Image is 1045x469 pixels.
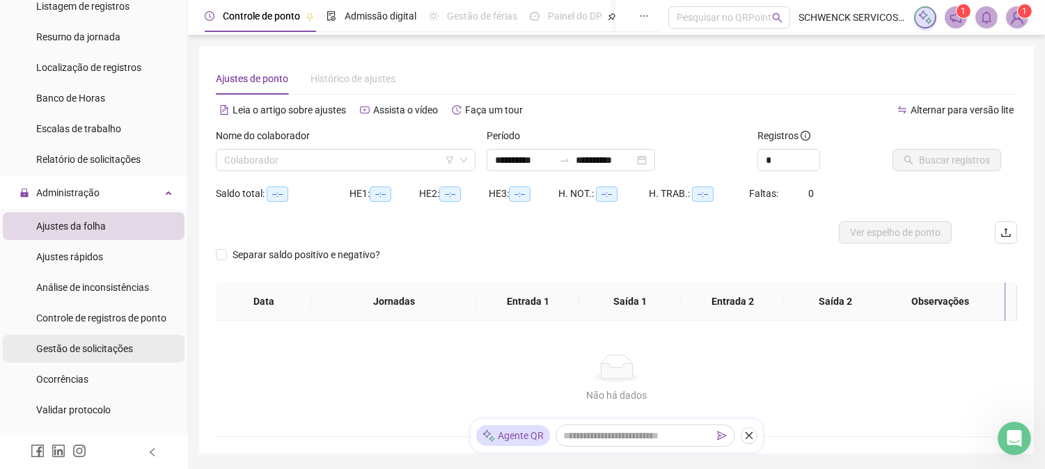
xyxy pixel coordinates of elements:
[801,131,810,141] span: info-circle
[639,11,649,21] span: ellipsis
[893,149,1001,171] button: Buscar registros
[784,283,886,321] th: Saída 2
[950,11,962,24] span: notification
[36,435,142,446] span: Link para registro rápido
[36,282,149,293] span: Análise de inconsistências
[327,11,336,21] span: file-done
[223,10,300,22] span: Controle de ponto
[897,105,907,115] span: swap
[579,283,682,321] th: Saída 1
[918,10,933,25] img: sparkle-icon.fc2bf0ac1784a2077858766a79e2daf3.svg
[36,154,141,165] span: Relatório de solicitações
[72,444,86,458] span: instagram
[998,422,1031,455] iframe: Intercom live chat
[233,104,346,116] span: Leia o artigo sobre ajustes
[477,283,579,321] th: Entrada 1
[559,154,570,166] span: to
[548,10,602,22] span: Painel do DP
[717,431,727,440] span: send
[530,11,540,21] span: dashboard
[459,156,468,164] span: down
[216,128,319,143] label: Nome do colaborador
[36,374,88,385] span: Ocorrências
[682,283,784,321] th: Entrada 2
[36,31,120,42] span: Resumo da jornada
[559,154,570,166] span: swap-right
[267,186,288,202] span: --:--
[886,294,994,309] span: Observações
[429,11,439,21] span: sun
[36,187,100,198] span: Administração
[36,123,121,134] span: Escalas de trabalho
[482,429,496,443] img: sparkle-icon.fc2bf0ac1784a2077858766a79e2daf3.svg
[558,186,649,202] div: H. NOT.:
[19,188,29,198] span: lock
[370,186,391,202] span: --:--
[749,188,780,199] span: Faltas:
[509,186,531,202] span: --:--
[489,186,558,202] div: HE 3:
[447,10,517,22] span: Gestão de férias
[233,388,1000,403] div: Não há dados
[36,62,141,73] span: Localização de registros
[306,13,314,21] span: pushpin
[36,221,106,232] span: Ajustes da folha
[227,247,386,262] span: Separar saldo positivo e negativo?
[36,93,105,104] span: Banco de Horas
[957,4,971,18] sup: 1
[216,73,288,84] span: Ajustes de ponto
[148,447,157,457] span: left
[205,11,214,21] span: clock-circle
[311,283,476,321] th: Jornadas
[911,104,1014,116] span: Alternar para versão lite
[875,283,1005,321] th: Observações
[839,221,952,244] button: Ver espelho de ponto
[36,343,133,354] span: Gestão de solicitações
[216,283,311,321] th: Data
[360,105,370,115] span: youtube
[349,186,419,202] div: HE 1:
[446,156,454,164] span: filter
[452,105,462,115] span: history
[476,425,550,446] div: Agente QR
[649,186,749,202] div: H. TRAB.:
[1023,6,1028,16] span: 1
[439,186,461,202] span: --:--
[1000,227,1012,238] span: upload
[757,128,810,143] span: Registros
[596,186,618,202] span: --:--
[36,312,166,324] span: Controle de registros de ponto
[216,186,349,202] div: Saldo total:
[373,104,438,116] span: Assista o vídeo
[1018,4,1032,18] sup: Atualize o seu contato no menu Meus Dados
[772,13,783,23] span: search
[345,10,416,22] span: Admissão digital
[1007,7,1028,28] img: 88484
[808,188,814,199] span: 0
[219,105,229,115] span: file-text
[744,431,754,440] span: close
[692,186,714,202] span: --:--
[465,104,523,116] span: Faça um tour
[980,11,993,24] span: bell
[311,73,395,84] span: Histórico de ajustes
[31,444,45,458] span: facebook
[487,128,529,143] label: Período
[36,251,103,262] span: Ajustes rápidos
[52,444,65,458] span: linkedin
[961,6,966,16] span: 1
[36,404,111,415] span: Validar protocolo
[419,186,489,202] div: HE 2:
[608,13,616,21] span: pushpin
[799,10,906,25] span: SCHWENCK SERVICOS EDUCACIONAIS LTDA
[36,1,129,12] span: Listagem de registros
